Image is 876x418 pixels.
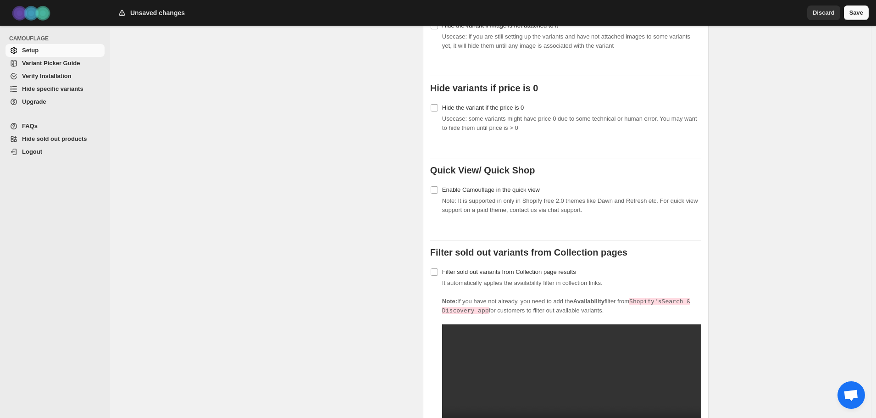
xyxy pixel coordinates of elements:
[430,247,627,257] b: Filter sold out variants from Collection pages
[9,35,105,42] span: CAMOUFLAGE
[442,197,698,213] span: Note: It is supported in only in Shopify free 2.0 themes like Dawn and Refresh etc. For quick vie...
[442,298,457,305] b: Note:
[6,57,105,70] a: Variant Picker Guide
[430,83,538,93] b: Hide variants if price is 0
[442,268,576,275] span: Filter sold out variants from Collection page results
[813,8,835,17] span: Discard
[442,186,540,193] span: Enable Camouflage in the quick view
[22,135,87,142] span: Hide sold out products
[22,72,72,79] span: Verify Installation
[6,83,105,95] a: Hide specific variants
[6,44,105,57] a: Setup
[6,133,105,145] a: Hide sold out products
[22,98,46,105] span: Upgrade
[6,70,105,83] a: Verify Installation
[6,145,105,158] a: Logout
[837,381,865,409] div: Open chat
[442,33,690,49] span: Usecase: if you are still setting up the variants and have not attached images to some variants y...
[430,165,535,175] b: Quick View/ Quick Shop
[849,8,863,17] span: Save
[22,123,38,129] span: FAQs
[442,297,701,315] p: If you have not already, you need to add the filter from for customers to filter out available va...
[22,47,39,54] span: Setup
[807,6,840,20] button: Discard
[442,104,524,111] span: Hide the variant if the price is 0
[6,120,105,133] a: FAQs
[22,148,42,155] span: Logout
[130,8,185,17] h2: Unsaved changes
[22,60,80,67] span: Variant Picker Guide
[442,115,697,131] span: Usecase: some variants might have price 0 due to some technical or human error. You may want to h...
[6,95,105,108] a: Upgrade
[573,298,604,305] strong: Availability
[844,6,869,20] button: Save
[22,85,83,92] span: Hide specific variants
